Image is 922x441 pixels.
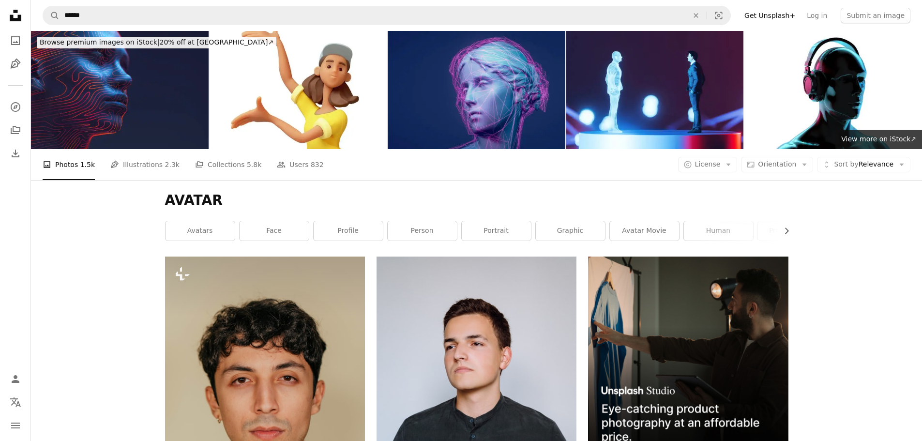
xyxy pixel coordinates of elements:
[685,6,707,25] button: Clear
[377,352,576,361] a: man in black button-up shirt
[311,159,324,170] span: 832
[31,31,282,54] a: Browse premium images on iStock|20% off at [GEOGRAPHIC_DATA]↗
[684,221,753,241] a: human
[195,149,261,180] a: Collections 5.8k
[6,121,25,140] a: Collections
[817,157,910,172] button: Sort byRelevance
[6,97,25,117] a: Explore
[6,31,25,50] a: Photos
[462,221,531,241] a: portrait
[40,38,273,46] span: 20% off at [GEOGRAPHIC_DATA] ↗
[835,130,922,149] a: View more on iStock↗
[841,8,910,23] button: Submit an image
[6,369,25,389] a: Log in / Sign up
[165,159,180,170] span: 2.3k
[834,160,893,169] span: Relevance
[6,144,25,163] a: Download History
[388,31,565,149] img: 3D rendered classic sculpture Metaverse avatar with network of low-poly glowing purple lines
[744,31,922,149] img: Portrait futuristic cyber punk man
[165,192,788,209] h1: AVATAR
[166,221,235,241] a: avatars
[566,31,744,149] img: Virtual Self: Exploring the World of Digital Avatars and Assistants
[277,149,323,180] a: Users 832
[165,402,365,411] a: a man with a necklace on his neck
[31,31,209,149] img: Digital Human Head Concept For AI, Metaverse And Facial Recognition Technology
[6,416,25,435] button: Menu
[695,160,721,168] span: License
[834,160,858,168] span: Sort by
[536,221,605,241] a: graphic
[678,157,738,172] button: License
[758,160,796,168] span: Orientation
[610,221,679,241] a: avatar movie
[739,8,801,23] a: Get Unsplash+
[741,157,813,172] button: Orientation
[6,393,25,412] button: Language
[40,38,159,46] span: Browse premium images on iStock |
[210,31,387,149] img: 3d render girl shows empty copy space on open hand palm.
[841,135,916,143] span: View more on iStock ↗
[707,6,730,25] button: Visual search
[43,6,731,25] form: Find visuals sitewide
[240,221,309,241] a: face
[314,221,383,241] a: profile
[758,221,827,241] a: profile picture
[6,54,25,74] a: Illustrations
[778,221,788,241] button: scroll list to the right
[388,221,457,241] a: person
[247,159,261,170] span: 5.8k
[110,149,180,180] a: Illustrations 2.3k
[43,6,60,25] button: Search Unsplash
[801,8,833,23] a: Log in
